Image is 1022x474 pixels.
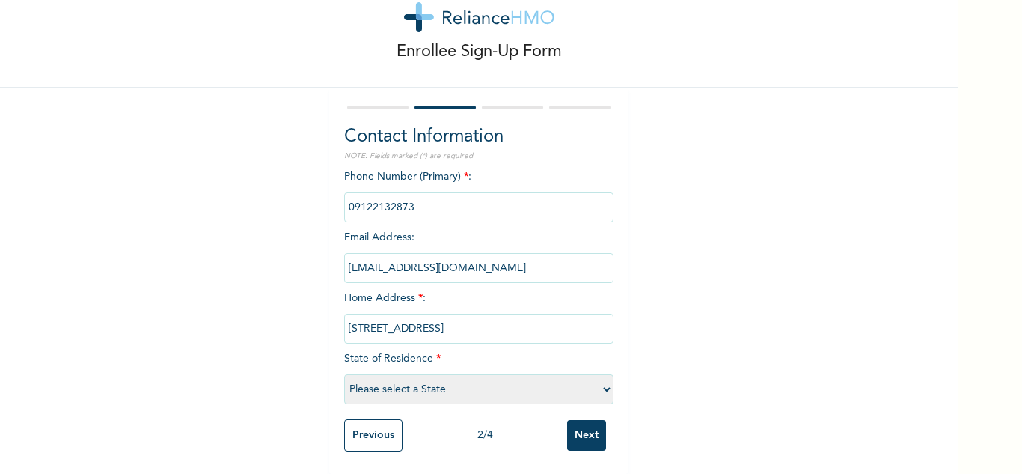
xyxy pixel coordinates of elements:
[404,2,554,32] img: logo
[344,124,613,151] h2: Contact Information
[397,40,562,64] p: Enrollee Sign-Up Form
[344,151,613,162] p: NOTE: Fields marked (*) are required
[344,171,613,213] span: Phone Number (Primary) :
[344,293,613,334] span: Home Address :
[344,232,613,273] span: Email Address :
[344,192,613,222] input: Enter Primary Phone Number
[567,420,606,451] input: Next
[403,428,567,443] div: 2 / 4
[344,314,613,344] input: Enter home address
[344,419,403,452] input: Previous
[344,253,613,283] input: Enter email Address
[344,353,613,395] span: State of Residence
